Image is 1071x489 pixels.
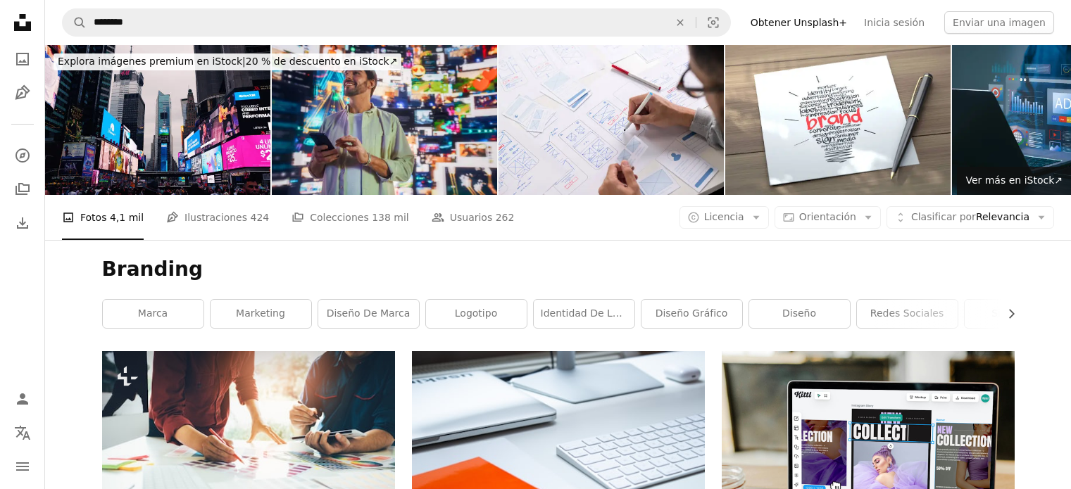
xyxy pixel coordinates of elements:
button: Licencia [679,206,769,229]
a: Inicia sesión [856,11,933,34]
a: Ilustraciones 424 [166,195,269,240]
a: Historial de descargas [8,209,37,237]
span: Explora imágenes premium en iStock | [58,56,246,67]
button: Enviar una imagen [944,11,1054,34]
a: Colecciones [8,175,37,203]
a: diseño [749,300,850,328]
h1: Branding [102,257,1015,282]
a: redes sociales [857,300,958,328]
a: Usuarios 262 [432,195,515,240]
img: Brand Word Cloud [725,45,951,195]
button: Clasificar porRelevancia [887,206,1054,229]
button: Borrar [665,9,696,36]
a: diseño gráfico [641,300,742,328]
button: Búsqueda visual [696,9,730,36]
a: marca [103,300,203,328]
button: Orientación [775,206,881,229]
span: 138 mil [372,210,409,225]
a: Compañero de trabajo diseñador gráfico que trabaja con una asociación que elige el color en el es... [102,442,395,455]
span: Licencia [704,211,744,222]
span: 262 [496,210,515,225]
a: marketing [211,300,311,328]
span: Orientación [799,211,856,222]
a: sitio web [965,300,1065,328]
a: Colecciones 138 mil [292,195,409,240]
a: Ilustraciones [8,79,37,107]
div: 20 % de descuento en iStock ↗ [54,53,401,70]
img: Diseñador de UX/UI trabajando en wireframes para un prototipo de sitio web y aplicación móvil, ro... [499,45,724,195]
a: diseño de marca [318,300,419,328]
a: identidad de la marca [534,300,634,328]
span: 424 [250,210,269,225]
a: Iniciar sesión / Registrarse [8,385,37,413]
a: Fotos [8,45,37,73]
a: Obtener Unsplash+ [742,11,856,34]
button: desplazar lista a la derecha [998,300,1015,328]
form: Encuentra imágenes en todo el sitio [62,8,731,37]
span: Clasificar por [911,211,976,222]
img: Retrato De Hombre Guapo Caucásico Usando Teléfono Inteligente En El Ciberespacio 3D Con Interface... [272,45,497,195]
button: Menú [8,452,37,481]
a: logotipo [426,300,527,328]
img: Times Square en verano en la ciudad de Nueva York [45,45,270,195]
button: Idioma [8,419,37,447]
a: Explora imágenes premium en iStock|20 % de descuento en iStock↗ [45,45,410,79]
span: Relevancia [911,210,1029,224]
a: Explorar [8,141,37,170]
a: Foto plana [412,442,705,455]
span: Ver más en iStock ↗ [965,174,1063,186]
a: Ver más en iStock↗ [957,167,1071,195]
button: Buscar en Unsplash [63,9,87,36]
